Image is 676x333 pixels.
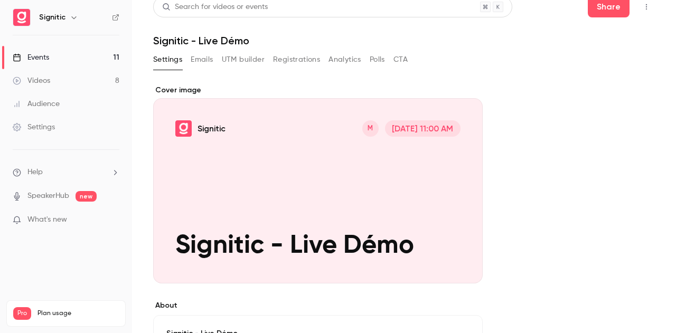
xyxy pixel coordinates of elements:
[162,2,268,13] div: Search for videos or events
[13,9,30,26] img: Signitic
[153,85,483,283] section: Cover image
[222,51,265,68] button: UTM builder
[27,167,43,178] span: Help
[13,307,31,320] span: Pro
[153,51,182,68] button: Settings
[153,34,655,47] h1: Signitic - Live Démo
[328,51,361,68] button: Analytics
[393,51,408,68] button: CTA
[13,99,60,109] div: Audience
[273,51,320,68] button: Registrations
[153,300,483,311] label: About
[13,122,55,132] div: Settings
[13,75,50,86] div: Videos
[13,52,49,63] div: Events
[37,309,119,318] span: Plan usage
[370,51,385,68] button: Polls
[39,12,65,23] h6: Signitic
[191,51,213,68] button: Emails
[153,85,483,96] label: Cover image
[76,191,97,202] span: new
[107,215,119,225] iframe: Noticeable Trigger
[27,191,69,202] a: SpeakerHub
[27,214,67,225] span: What's new
[13,167,119,178] li: help-dropdown-opener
